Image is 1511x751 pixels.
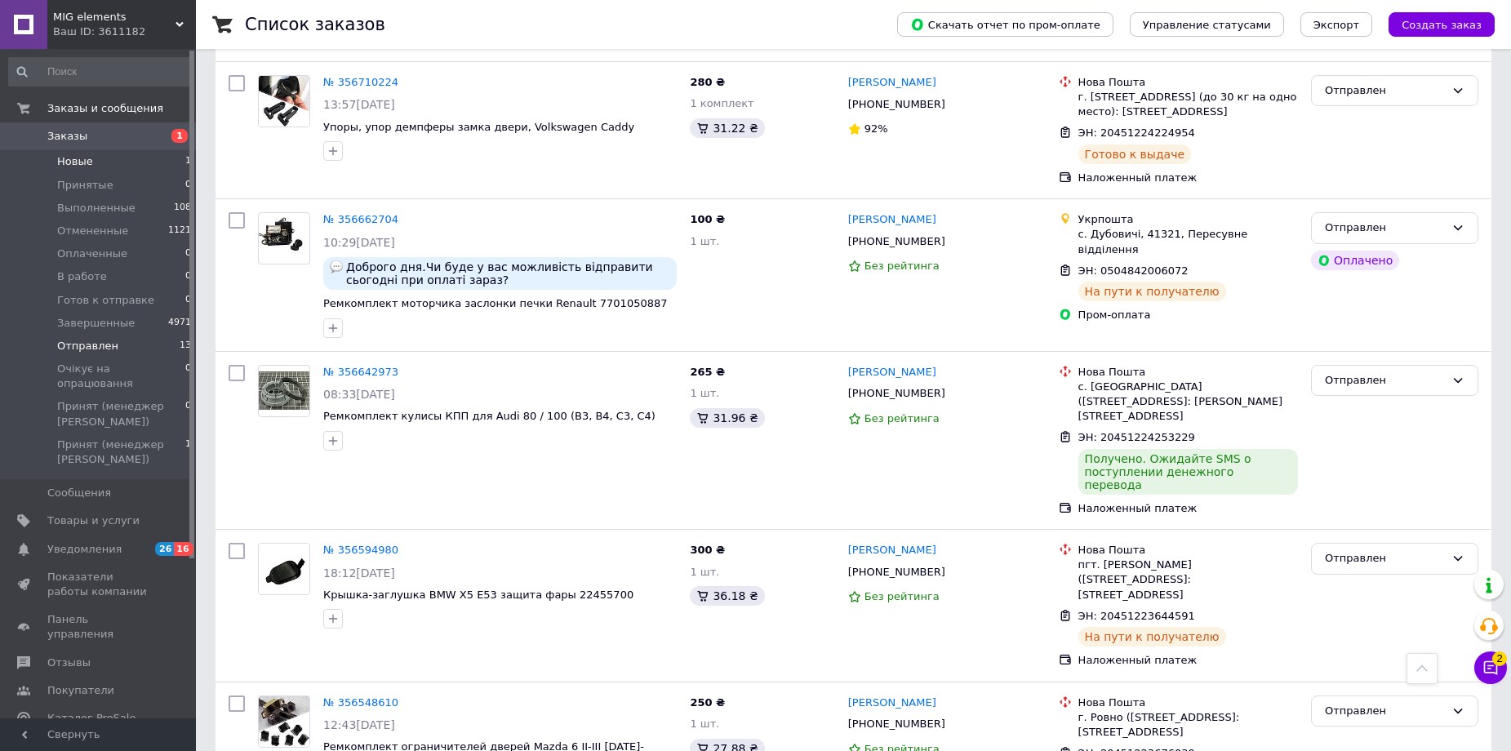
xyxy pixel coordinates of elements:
span: Без рейтинга [864,590,940,602]
span: Товары и услуги [47,513,140,528]
span: Заказы и сообщения [47,101,163,116]
span: 0 [185,362,191,391]
img: Фото товару [259,696,309,747]
div: 31.96 ₴ [690,408,764,428]
span: Завершенные [57,316,135,331]
div: Получено. Ожидайте SMS о поступлении денежного перевода [1078,449,1298,495]
span: 10:29[DATE] [323,236,395,249]
button: Чат с покупателем2 [1474,651,1507,684]
button: Создать заказ [1389,12,1495,37]
div: Нова Пошта [1078,365,1298,380]
span: 0 [185,178,191,193]
div: Наложенный платеж [1078,653,1298,668]
a: № 356594980 [323,544,398,556]
div: Укрпошта [1078,212,1298,227]
span: Очікує на опрацювання [57,362,185,391]
span: ЭН: 0504842006072 [1078,264,1189,277]
span: Выполненные [57,201,136,216]
span: 100 ₴ [690,213,725,225]
a: Фото товару [258,212,310,264]
span: Новые [57,154,93,169]
span: 4971 [168,316,191,331]
button: Скачать отчет по пром-оплате [897,12,1113,37]
span: 250 ₴ [690,696,725,709]
span: 280 ₴ [690,76,725,88]
span: Принятые [57,178,113,193]
div: [PHONE_NUMBER] [845,383,949,404]
div: г. Ровно ([STREET_ADDRESS]: [STREET_ADDRESS] [1078,710,1298,740]
a: Упоры, упор демпферы замка двери, Volkswagen Caddy [323,121,634,133]
span: Без рейтинга [864,412,940,424]
div: Отправлен [1325,372,1445,389]
span: 1 [185,154,191,169]
div: [PHONE_NUMBER] [845,231,949,252]
span: 08:33[DATE] [323,388,395,401]
span: 108 [174,201,191,216]
a: Фото товару [258,543,310,595]
a: Ремкомплект моторчика заслонки печки Renault 7701050887 [323,297,668,309]
span: 1 шт. [690,235,719,247]
span: Заказы [47,129,87,144]
div: [PHONE_NUMBER] [845,713,949,735]
span: ЭН: 20451224253229 [1078,431,1195,443]
a: Фото товару [258,75,310,127]
span: 13:57[DATE] [323,98,395,111]
span: MIG elements [53,10,176,24]
div: пгт. [PERSON_NAME] ([STREET_ADDRESS]: [STREET_ADDRESS] [1078,558,1298,602]
span: 0 [185,293,191,308]
span: 300 ₴ [690,544,725,556]
div: 31.22 ₴ [690,118,764,138]
span: 265 ₴ [690,366,725,378]
div: Готово к выдаче [1078,144,1191,164]
a: № 356642973 [323,366,398,378]
div: Ваш ID: 3611182 [53,24,196,39]
img: :speech_balloon: [330,260,343,273]
div: с. [GEOGRAPHIC_DATA] ([STREET_ADDRESS]: [PERSON_NAME][STREET_ADDRESS] [1078,380,1298,424]
span: 18:12[DATE] [323,567,395,580]
div: На пути к получателю [1078,627,1226,647]
span: 26 [155,542,174,556]
div: Отправлен [1325,82,1445,100]
div: [PHONE_NUMBER] [845,94,949,115]
div: Оплачено [1311,251,1399,270]
a: № 356548610 [323,696,398,709]
span: Принят (менеджер [PERSON_NAME]) [57,399,185,429]
span: Ремкомплект кулисы КПП для Audi 80 / 100 (B3, B4, C3, C4) [323,410,656,422]
a: Фото товару [258,365,310,417]
span: Принят (менеджер [PERSON_NAME]) [57,438,185,467]
span: Доброго дня.Чи буде у вас можливість відправити сьогодні при оплаті зараз? [346,260,670,287]
span: 1 шт. [690,566,719,578]
img: Фото товару [259,217,309,259]
a: [PERSON_NAME] [848,365,936,380]
span: 13 [180,339,191,353]
div: с. Дубовичі, 41321, Пересувне відділення [1078,227,1298,256]
div: Отправлен [1325,550,1445,567]
button: Управление статусами [1130,12,1284,37]
span: 2 [1492,647,1507,662]
span: 0 [185,399,191,429]
span: Создать заказ [1402,19,1482,31]
div: Нова Пошта [1078,75,1298,90]
div: Наложенный платеж [1078,501,1298,516]
span: Без рейтинга [864,260,940,272]
div: На пути к получателю [1078,282,1226,301]
span: 1 шт. [690,387,719,399]
a: [PERSON_NAME] [848,695,936,711]
div: Отправлен [1325,703,1445,720]
span: Сообщения [47,486,111,500]
a: № 356662704 [323,213,398,225]
a: Создать заказ [1372,18,1495,30]
span: 16 [174,542,193,556]
div: г. [STREET_ADDRESS] (до 30 кг на одно место): [STREET_ADDRESS] [1078,90,1298,119]
span: Каталог ProSale [47,711,136,726]
span: Управление статусами [1143,19,1271,31]
div: 36.18 ₴ [690,586,764,606]
div: [PHONE_NUMBER] [845,562,949,583]
span: Отправлен [57,339,118,353]
button: Экспорт [1300,12,1372,37]
div: Нова Пошта [1078,543,1298,558]
span: Экспорт [1313,19,1359,31]
h1: Список заказов [245,15,385,34]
